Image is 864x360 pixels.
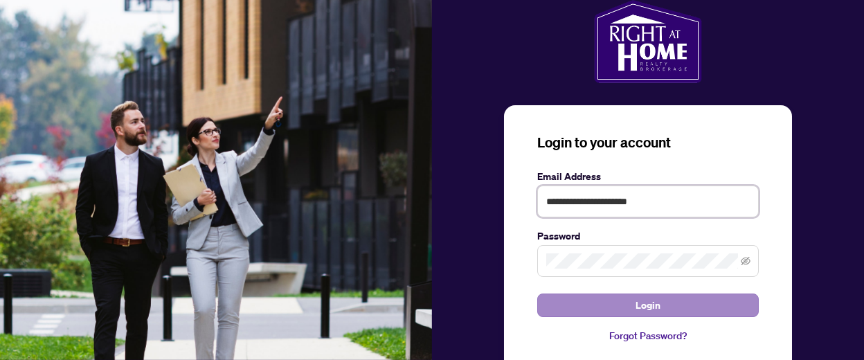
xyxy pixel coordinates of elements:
span: Login [636,294,660,316]
label: Password [537,228,759,244]
span: eye-invisible [741,256,750,266]
button: Login [537,294,759,317]
label: Email Address [537,169,759,184]
a: Forgot Password? [537,328,759,343]
h3: Login to your account [537,133,759,152]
